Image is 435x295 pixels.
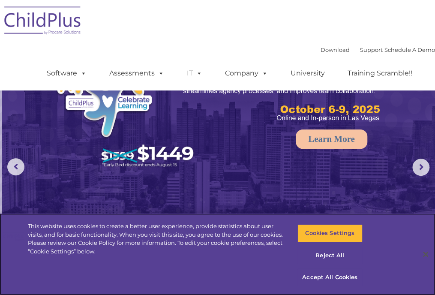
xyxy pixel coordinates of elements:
[384,46,435,53] a: Schedule A Demo
[297,247,363,265] button: Reject All
[416,245,435,264] button: Close
[339,65,421,82] a: Training Scramble!!
[216,65,276,82] a: Company
[38,65,95,82] a: Software
[297,224,363,242] button: Cookies Settings
[360,46,383,53] a: Support
[28,222,284,256] div: This website uses cookies to create a better user experience, provide statistics about user visit...
[101,65,173,82] a: Assessments
[282,65,333,82] a: University
[321,46,435,53] font: |
[321,46,350,53] a: Download
[296,129,367,149] a: Learn More
[178,65,211,82] a: IT
[297,268,363,286] button: Accept All Cookies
